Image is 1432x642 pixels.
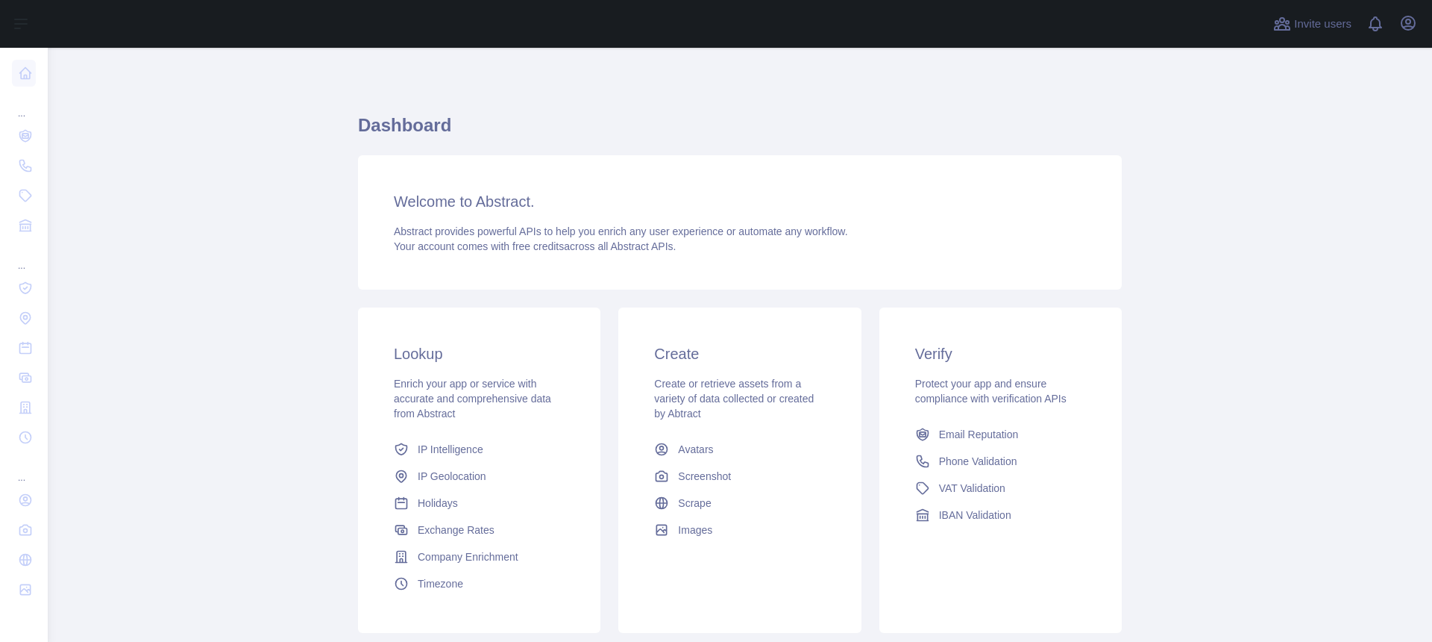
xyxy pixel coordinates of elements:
span: Your account comes with across all Abstract APIs. [394,240,676,252]
span: IP Geolocation [418,469,486,484]
h3: Welcome to Abstract. [394,191,1086,212]
span: Avatars [678,442,713,457]
div: ... [12,90,36,119]
button: Invite users [1270,12,1354,36]
span: Timezone [418,576,463,591]
a: Images [648,517,831,543]
a: IBAN Validation [909,502,1092,529]
span: Screenshot [678,469,731,484]
span: Phone Validation [939,454,1017,469]
span: Protect your app and ensure compliance with verification APIs [915,378,1067,405]
span: Abstract provides powerful APIs to help you enrich any user experience or automate any workflow. [394,225,848,237]
span: Invite users [1294,16,1351,33]
h1: Dashboard [358,113,1122,149]
h3: Verify [915,343,1086,364]
a: VAT Validation [909,475,1092,502]
span: free credits [512,240,564,252]
a: Avatars [648,436,831,463]
a: Scrape [648,490,831,517]
a: Exchange Rates [388,517,571,543]
h3: Create [654,343,825,364]
a: Phone Validation [909,448,1092,475]
h3: Lookup [394,343,565,364]
a: Holidays [388,490,571,517]
div: ... [12,242,36,272]
a: Timezone [388,570,571,597]
span: VAT Validation [939,481,1005,496]
a: Screenshot [648,463,831,490]
span: IP Intelligence [418,442,483,457]
span: Email Reputation [939,427,1019,442]
span: IBAN Validation [939,508,1011,523]
span: Exchange Rates [418,523,494,537]
a: IP Geolocation [388,463,571,490]
span: Enrich your app or service with accurate and comprehensive data from Abstract [394,378,551,420]
span: Scrape [678,496,711,511]
div: ... [12,454,36,484]
span: Holidays [418,496,458,511]
a: Company Enrichment [388,543,571,570]
a: Email Reputation [909,421,1092,448]
span: Images [678,523,712,537]
span: Create or retrieve assets from a variety of data collected or created by Abtract [654,378,814,420]
span: Company Enrichment [418,549,518,564]
a: IP Intelligence [388,436,571,463]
